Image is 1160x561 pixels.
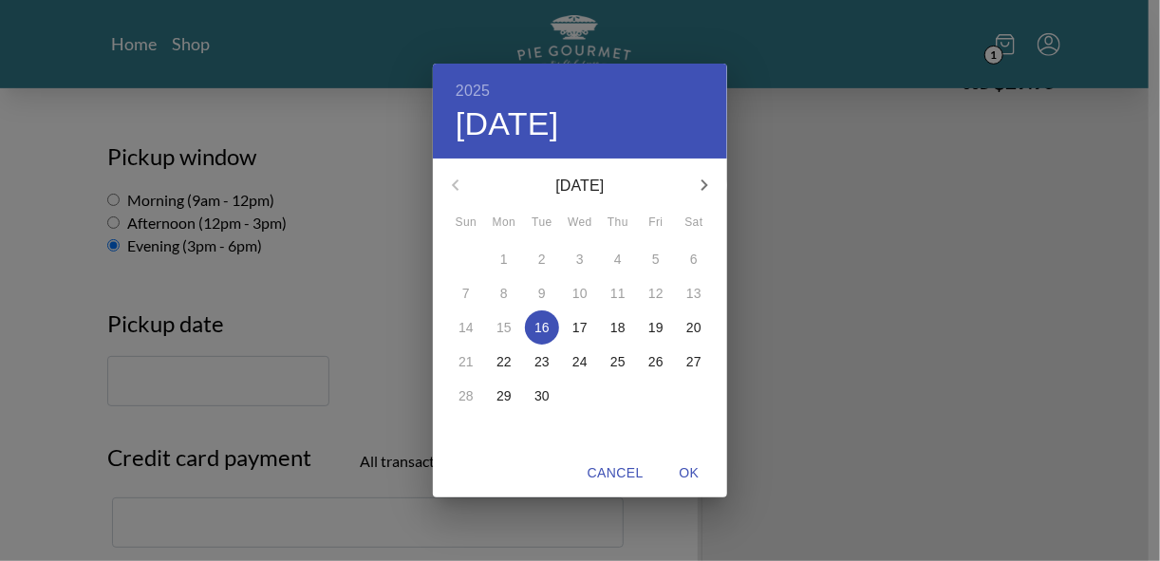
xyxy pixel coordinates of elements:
span: Wed [563,214,597,233]
p: 23 [534,352,550,371]
p: 16 [534,318,550,337]
p: [DATE] [478,175,682,197]
button: 18 [601,310,635,345]
button: 16 [525,310,559,345]
span: Thu [601,214,635,233]
button: [DATE] [456,104,559,144]
span: Cancel [588,461,644,485]
p: 19 [648,318,664,337]
button: 27 [677,345,711,379]
p: 18 [610,318,626,337]
span: OK [666,461,712,485]
p: 29 [496,386,512,405]
button: 24 [563,345,597,379]
button: 2025 [456,78,490,104]
p: 17 [572,318,588,337]
span: Mon [487,214,521,233]
p: 25 [610,352,626,371]
button: 19 [639,310,673,345]
button: Cancel [580,456,651,491]
button: 23 [525,345,559,379]
p: 24 [572,352,588,371]
button: 20 [677,310,711,345]
button: 26 [639,345,673,379]
button: 30 [525,379,559,413]
p: 27 [686,352,702,371]
span: Sat [677,214,711,233]
p: 30 [534,386,550,405]
span: Fri [639,214,673,233]
button: 25 [601,345,635,379]
button: 22 [487,345,521,379]
p: 26 [648,352,664,371]
button: OK [659,456,720,491]
span: Sun [449,214,483,233]
span: Tue [525,214,559,233]
p: 20 [686,318,702,337]
button: 17 [563,310,597,345]
button: 29 [487,379,521,413]
p: 22 [496,352,512,371]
